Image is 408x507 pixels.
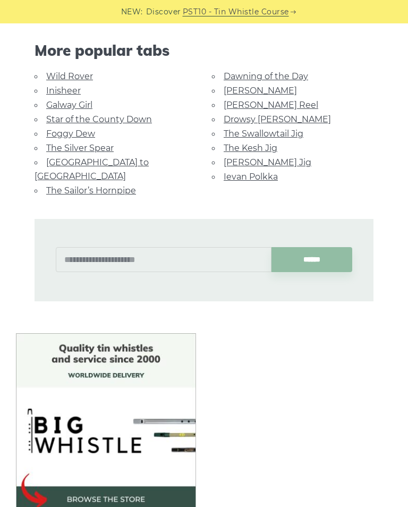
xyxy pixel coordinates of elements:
[224,114,331,124] a: Drowsy [PERSON_NAME]
[46,71,93,81] a: Wild Rover
[46,114,152,124] a: Star of the County Down
[146,6,181,18] span: Discover
[46,143,114,153] a: The Silver Spear
[46,100,92,110] a: Galway Girl
[224,100,318,110] a: [PERSON_NAME] Reel
[183,6,289,18] a: PST10 - Tin Whistle Course
[46,86,81,96] a: Inisheer
[224,71,308,81] a: Dawning of the Day
[46,129,95,139] a: Foggy Dew
[224,129,303,139] a: The Swallowtail Jig
[224,86,297,96] a: [PERSON_NAME]
[224,157,311,167] a: [PERSON_NAME] Jig
[35,41,373,60] span: More popular tabs
[121,6,143,18] span: NEW:
[46,185,136,196] a: The Sailor’s Hornpipe
[35,157,149,181] a: [GEOGRAPHIC_DATA] to [GEOGRAPHIC_DATA]
[224,143,277,153] a: The Kesh Jig
[224,172,278,182] a: Ievan Polkka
